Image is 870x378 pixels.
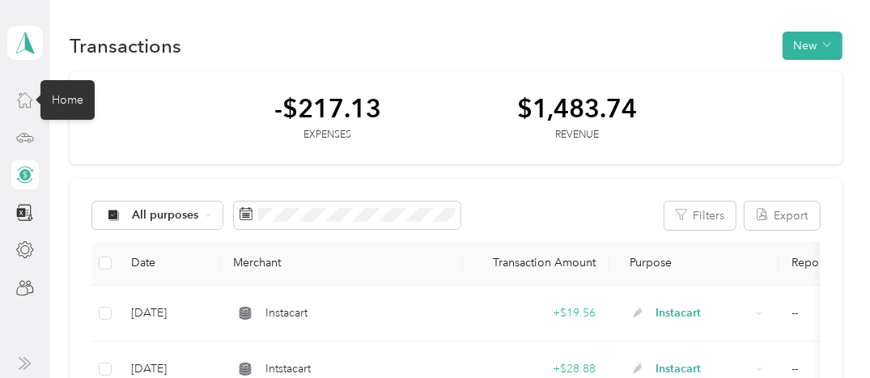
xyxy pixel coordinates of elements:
iframe: Everlance-gr Chat Button Frame [779,287,870,378]
div: + $19.56 [476,304,596,322]
div: Expenses [274,128,381,142]
img: Legacy Icon [Instacart] [630,306,645,321]
th: Merchant [220,241,463,286]
th: Date [118,241,220,286]
h1: Transactions [70,37,181,54]
span: Intstacart [265,360,311,378]
span: Instacart [656,304,750,322]
img: Legacy Icon [Instacart] [630,362,645,376]
span: All purposes [132,210,199,221]
th: Transaction Amount [463,241,609,286]
div: Revenue [517,128,638,142]
div: -$217.13 [274,94,381,122]
td: [DATE] [118,286,220,342]
button: Filters [664,202,736,230]
span: Instacart [656,360,750,378]
button: Export [745,202,820,230]
div: Home [40,80,95,120]
span: Purpose [622,256,673,270]
div: $1,483.74 [517,94,638,122]
div: + $28.88 [476,360,596,378]
button: New [783,32,842,60]
span: Instacart [265,304,308,322]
